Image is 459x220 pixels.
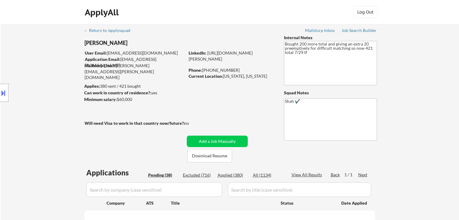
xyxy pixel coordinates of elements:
div: Applied (380) [218,172,248,178]
div: no [184,120,201,126]
div: [PERSON_NAME] [84,39,209,47]
div: Next [358,172,368,178]
strong: Phone: [189,68,202,73]
div: ApplyAll [85,7,120,17]
button: Download Resume [187,149,232,162]
div: Back [331,172,340,178]
strong: Will need Visa to work in that country now/future?: [84,121,185,126]
div: Job Search Builder [342,28,377,33]
input: Search by company (case sensitive) [86,182,222,197]
a: [URL][DOMAIN_NAME][PERSON_NAME] [189,50,253,61]
div: Mailslurp Inbox [305,28,335,33]
div: ATS [146,200,171,206]
strong: Current Location: [189,74,223,79]
div: Title [171,200,275,206]
div: Squad Notes [284,90,377,96]
strong: LinkedIn: [189,50,206,55]
a: ← Return to /applysquad [84,28,136,34]
div: Date Applied [341,200,368,206]
div: [EMAIL_ADDRESS][DOMAIN_NAME] [85,56,185,68]
div: [US_STATE], [US_STATE] [189,73,274,79]
div: Status [281,197,333,208]
div: [PHONE_NUMBER] [189,67,274,73]
input: Search by title (case sensitive) [228,182,371,197]
div: $60,000 [84,96,185,102]
button: Log Out [353,6,378,18]
div: yes [84,90,183,96]
div: Internal Notes [284,35,377,41]
button: Add a Job Manually [187,136,248,147]
div: View All Results [292,172,324,178]
div: 380 sent / 421 bought [84,83,185,89]
div: Applications [86,169,146,176]
div: [EMAIL_ADDRESS][DOMAIN_NAME] [85,50,185,56]
div: Company [107,200,146,206]
div: All (1134) [253,172,283,178]
div: Excluded (716) [183,172,213,178]
div: [PERSON_NAME][EMAIL_ADDRESS][PERSON_NAME][DOMAIN_NAME] [84,63,185,80]
div: Pending (38) [148,172,178,178]
a: Mailslurp Inbox [305,28,335,34]
div: ← Return to /applysquad [84,28,136,33]
div: 1 / 1 [344,172,358,178]
a: Job Search Builder [342,28,377,34]
strong: Can work in country of residence?: [84,90,151,95]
